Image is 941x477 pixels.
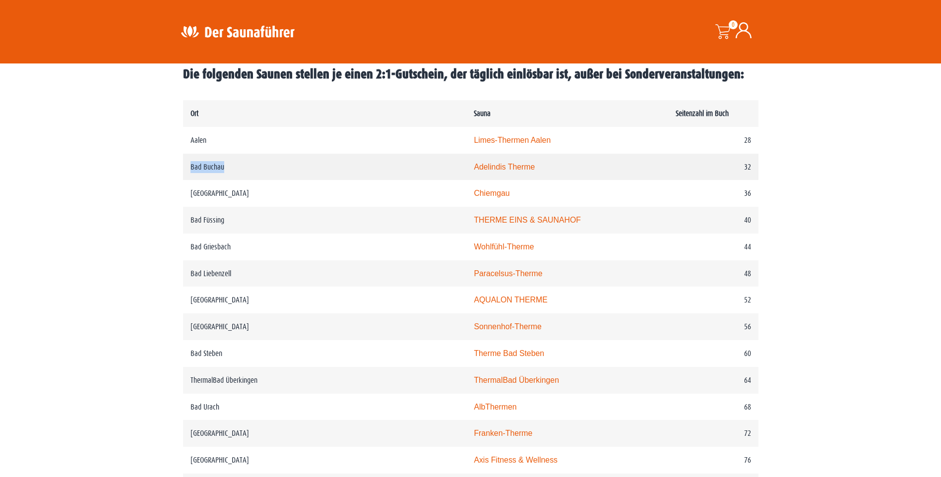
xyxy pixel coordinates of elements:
a: Limes-Thermen Aalen [474,136,551,144]
a: AQUALON THERME [474,296,547,304]
b: Seitenzahl im Buch [676,109,729,118]
td: Bad Steben [183,340,467,367]
a: Chiemgau [474,189,509,197]
a: Franken-Therme [474,429,532,437]
span: 0 [729,20,738,29]
td: 68 [668,394,758,420]
a: THERME EINS & SAUNAHOF [474,216,580,224]
td: [GEOGRAPHIC_DATA] [183,180,467,207]
td: [GEOGRAPHIC_DATA] [183,313,467,340]
td: [GEOGRAPHIC_DATA] [183,420,467,447]
td: 48 [668,260,758,287]
a: Wohlfühl-Therme [474,242,534,251]
b: Ort [190,109,198,118]
td: [GEOGRAPHIC_DATA] [183,447,467,474]
a: Sonnenhof-Therme [474,322,541,331]
td: 72 [668,420,758,447]
td: 32 [668,154,758,180]
td: Bad Buchau [183,154,467,180]
td: 64 [668,367,758,394]
span: Die folgenden Saunen stellen je einen 2:1-Gutschein, der täglich einlösbar ist, außer bei Sonderv... [183,67,744,81]
td: Bad Urach [183,394,467,420]
b: Sauna [474,109,491,118]
a: Axis Fitness & Wellness [474,456,558,464]
td: 52 [668,287,758,313]
a: Paracelsus-Therme [474,269,542,278]
td: 44 [668,234,758,260]
td: 28 [668,127,758,154]
td: 40 [668,207,758,234]
a: Adelindis Therme [474,163,535,171]
td: Bad Griesbach [183,234,467,260]
td: Bad Liebenzell [183,260,467,287]
td: Bad Füssing [183,207,467,234]
td: Aalen [183,127,467,154]
td: ThermalBad Überkingen [183,367,467,394]
td: 56 [668,313,758,340]
a: AlbThermen [474,403,516,411]
a: ThermalBad Überkingen [474,376,559,384]
td: 76 [668,447,758,474]
a: Therme Bad Steben [474,349,544,358]
td: 36 [668,180,758,207]
td: 60 [668,340,758,367]
td: [GEOGRAPHIC_DATA] [183,287,467,313]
